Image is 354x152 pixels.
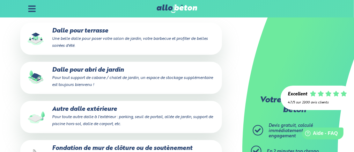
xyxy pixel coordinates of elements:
p: Votre livraison de béton [255,96,335,115]
p: Dalle pour terrasse [25,28,217,49]
img: final_use.values.terrace [25,28,47,50]
p: Dalle pour abri de jardin [25,67,217,88]
div: 4.7/5 sur 2300 avis clients [288,101,347,104]
img: final_use.values.garden_shed [25,67,47,89]
img: final_use.values.outside_slab [25,106,47,128]
div: Excellent [288,92,307,97]
small: Pour tout support de cabane / chalet de jardin, un espace de stockage supplémentaire est toujours... [52,76,213,87]
span: Devis gratuit, calculé immédiatement et sans engagement [268,123,319,138]
iframe: Help widget launcher [292,125,346,144]
img: allobéton [157,5,197,13]
small: Pour toute autre dalle à l'extérieur : parking, seuil de portail, allée de jardin, support de pis... [52,115,213,126]
p: Autre dalle extérieure [25,106,217,127]
small: Une belle dalle pour poser votre salon de jardin, votre barbecue et profiter de belles soirées d'... [52,37,208,48]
